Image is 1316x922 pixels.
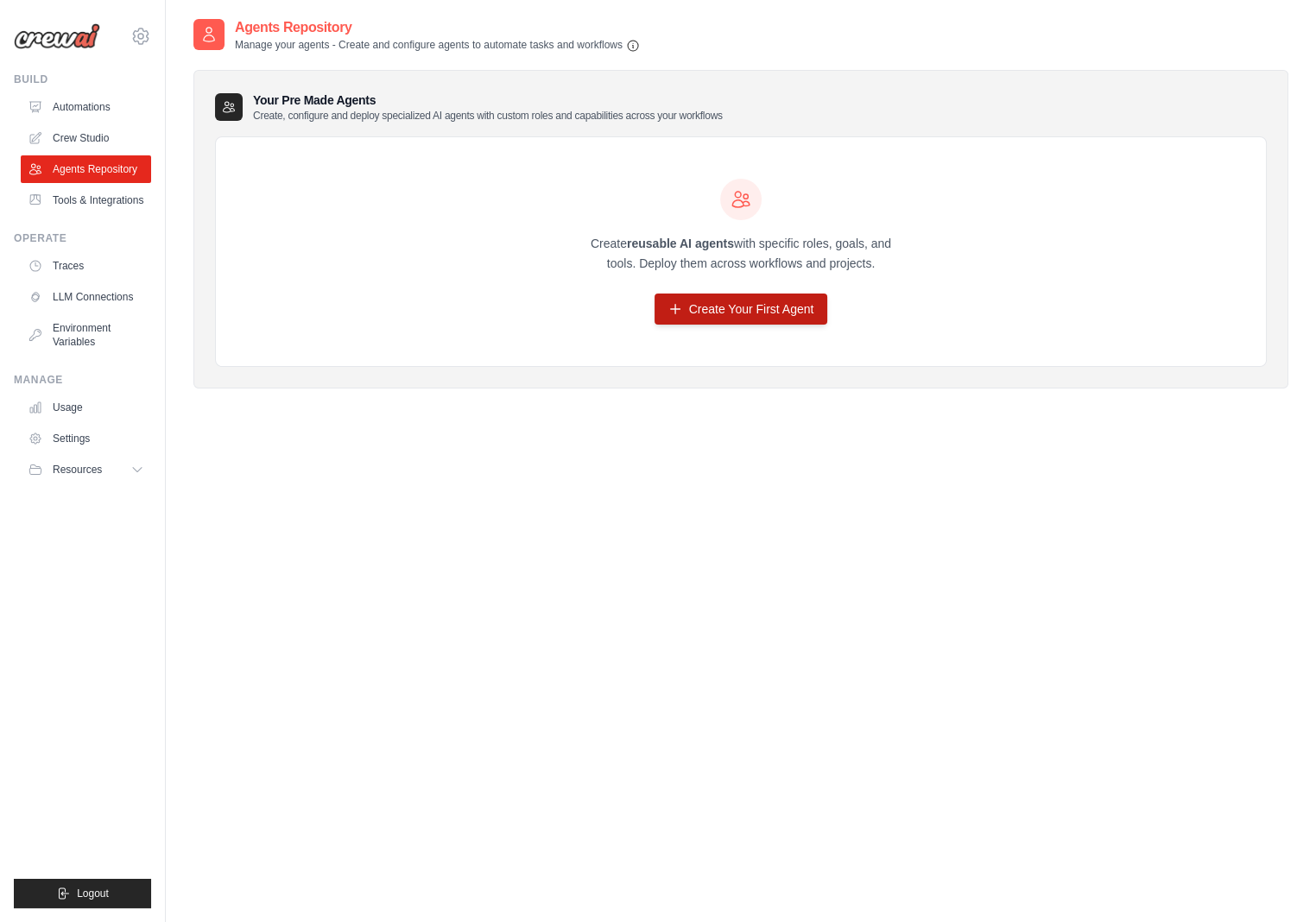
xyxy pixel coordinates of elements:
[14,23,100,49] img: Logo
[14,879,151,908] button: Logout
[21,394,151,421] a: Usage
[253,92,723,123] h3: Your Pre Made Agents
[235,38,640,53] p: Manage your agents - Create and configure agents to automate tasks and workflows
[14,231,151,245] div: Operate
[235,17,640,38] h2: Agents Repository
[14,73,151,86] div: Build
[655,294,828,325] a: Create Your First Agent
[627,237,734,250] strong: reusable AI agents
[21,186,151,214] a: Tools & Integrations
[14,373,151,387] div: Manage
[21,124,151,152] a: Crew Studio
[21,283,151,311] a: LLM Connections
[21,155,151,183] a: Agents Repository
[21,252,151,280] a: Traces
[21,93,151,121] a: Automations
[21,314,151,356] a: Environment Variables
[253,109,723,123] p: Create, configure and deploy specialized AI agents with custom roles and capabilities across your...
[575,234,907,274] p: Create with specific roles, goals, and tools. Deploy them across workflows and projects.
[21,425,151,452] a: Settings
[21,456,151,483] button: Resources
[77,887,109,900] span: Logout
[53,463,102,477] span: Resources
